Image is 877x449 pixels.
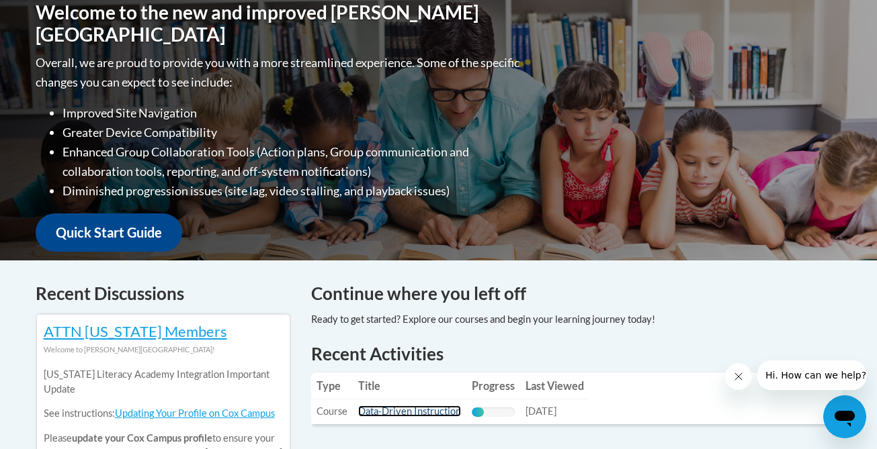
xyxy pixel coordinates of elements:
span: [DATE] [526,405,556,417]
a: ATTN [US_STATE] Members [44,322,227,340]
th: Type [311,372,353,399]
b: update your Cox Campus profile [72,432,212,444]
h4: Continue where you left off [311,281,842,307]
a: Updating Your Profile on Cox Campus [115,407,275,419]
a: Quick Start Guide [36,213,182,252]
span: Course [317,405,347,417]
div: Progress, % [472,407,485,417]
th: Last Viewed [520,372,589,399]
h1: Recent Activities [311,342,842,366]
th: Progress [466,372,520,399]
p: See instructions: [44,406,283,421]
a: Data-Driven Instruction [358,405,461,417]
li: Greater Device Compatibility [62,123,523,142]
iframe: Message from company [757,360,866,390]
iframe: Button to launch messaging window [823,395,866,438]
p: Overall, we are proud to provide you with a more streamlined experience. Some of the specific cha... [36,53,523,92]
li: Diminished progression issues (site lag, video stalling, and playback issues) [62,181,523,201]
li: Improved Site Navigation [62,103,523,123]
h1: Welcome to the new and improved [PERSON_NAME][GEOGRAPHIC_DATA] [36,1,523,46]
p: [US_STATE] Literacy Academy Integration Important Update [44,367,283,397]
div: Welcome to [PERSON_NAME][GEOGRAPHIC_DATA]! [44,342,283,357]
iframe: Close message [725,363,752,390]
h4: Recent Discussions [36,281,291,307]
li: Enhanced Group Collaboration Tools (Action plans, Group communication and collaboration tools, re... [62,142,523,181]
th: Title [353,372,466,399]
